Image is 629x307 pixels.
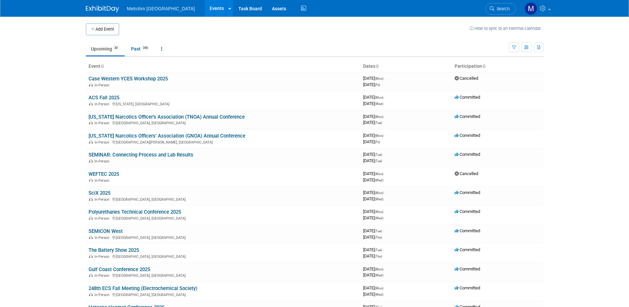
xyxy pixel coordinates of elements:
[375,267,383,271] span: (Mon)
[375,140,380,144] span: (Fri)
[86,6,119,12] img: ExhibitDay
[363,215,383,220] span: [DATE]
[375,273,383,277] span: (Wed)
[375,255,382,258] span: (Thu)
[375,115,383,119] span: (Mon)
[455,133,480,138] span: Committed
[89,236,93,239] img: In-Person Event
[89,273,93,277] img: In-Person Event
[363,82,380,87] span: [DATE]
[363,196,383,201] span: [DATE]
[89,101,358,106] div: [US_STATE], [GEOGRAPHIC_DATA]
[375,178,383,182] span: (Wed)
[89,215,358,221] div: [GEOGRAPHIC_DATA], [GEOGRAPHIC_DATA]
[363,247,384,252] span: [DATE]
[455,228,480,233] span: Committed
[363,272,383,277] span: [DATE]
[89,95,119,101] a: ACS Fall 2025
[375,77,383,80] span: (Mon)
[100,63,104,69] a: Sort by Event Name
[452,61,543,72] th: Participation
[94,197,111,202] span: In-Person
[482,63,485,69] a: Sort by Participation Type
[375,134,383,138] span: (Mon)
[112,46,120,51] span: 30
[89,114,245,120] a: [US_STATE] Narcotics Officer's Association (TNOA) Annual Conference
[363,158,382,163] span: [DATE]
[363,292,383,297] span: [DATE]
[89,247,139,253] a: The Battery Show 2025
[89,293,93,296] img: In-Person Event
[363,101,383,106] span: [DATE]
[363,152,384,157] span: [DATE]
[94,102,111,106] span: In-Person
[89,83,93,86] img: In-Person Event
[363,235,382,240] span: [DATE]
[375,96,383,99] span: (Mon)
[375,153,382,156] span: (Tue)
[525,2,537,15] img: Michelle Simoes
[375,197,383,201] span: (Wed)
[94,293,111,297] span: In-Person
[127,6,195,11] span: Metrohm [GEOGRAPHIC_DATA]
[455,76,478,81] span: Cancelled
[384,266,385,271] span: -
[455,95,480,100] span: Committed
[363,76,385,81] span: [DATE]
[455,152,480,157] span: Committed
[375,172,383,176] span: (Mon)
[363,177,383,182] span: [DATE]
[89,285,197,291] a: 248th ECS Fall Meeting (Electrochemical Society)
[94,159,111,163] span: In-Person
[89,133,245,139] a: [US_STATE] Narcotics Officers’ Association (GNOA) Annual Conference
[455,171,478,176] span: Cancelled
[89,266,150,272] a: Gulf Coast Conference 2025
[141,46,150,51] span: 356
[384,95,385,100] span: -
[94,255,111,259] span: In-Person
[384,209,385,214] span: -
[375,216,383,220] span: (Wed)
[89,76,168,82] a: Case Western YCES Workshop 2025
[375,159,382,163] span: (Tue)
[455,285,480,290] span: Committed
[86,43,125,55] a: Upcoming30
[363,139,380,144] span: [DATE]
[363,171,385,176] span: [DATE]
[363,209,385,214] span: [DATE]
[94,216,111,221] span: In-Person
[384,171,385,176] span: -
[89,255,93,258] img: In-Person Event
[89,272,358,278] div: [GEOGRAPHIC_DATA], [GEOGRAPHIC_DATA]
[470,26,543,31] a: How to sync to an external calendar...
[89,254,358,259] div: [GEOGRAPHIC_DATA], [GEOGRAPHIC_DATA]
[375,236,382,239] span: (Thu)
[89,121,93,124] img: In-Person Event
[455,190,480,195] span: Committed
[94,140,111,145] span: In-Person
[89,120,358,125] div: [GEOGRAPHIC_DATA], [GEOGRAPHIC_DATA]
[94,83,111,87] span: In-Person
[89,190,110,196] a: SciX 2025
[363,285,385,290] span: [DATE]
[89,152,193,158] a: SEMINAR: Connecting Process and Lab Results
[384,76,385,81] span: -
[89,196,358,202] div: [GEOGRAPHIC_DATA], [GEOGRAPHIC_DATA]
[384,285,385,290] span: -
[494,6,510,11] span: Search
[89,292,358,297] div: [GEOGRAPHIC_DATA], [GEOGRAPHIC_DATA]
[89,197,93,201] img: In-Person Event
[375,248,382,252] span: (Tue)
[363,133,385,138] span: [DATE]
[455,209,480,214] span: Committed
[94,178,111,183] span: In-Person
[363,120,382,125] span: [DATE]
[375,102,383,106] span: (Wed)
[375,293,383,296] span: (Wed)
[360,61,452,72] th: Dates
[384,190,385,195] span: -
[384,114,385,119] span: -
[89,235,358,240] div: [GEOGRAPHIC_DATA], [GEOGRAPHIC_DATA]
[94,236,111,240] span: In-Person
[94,273,111,278] span: In-Person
